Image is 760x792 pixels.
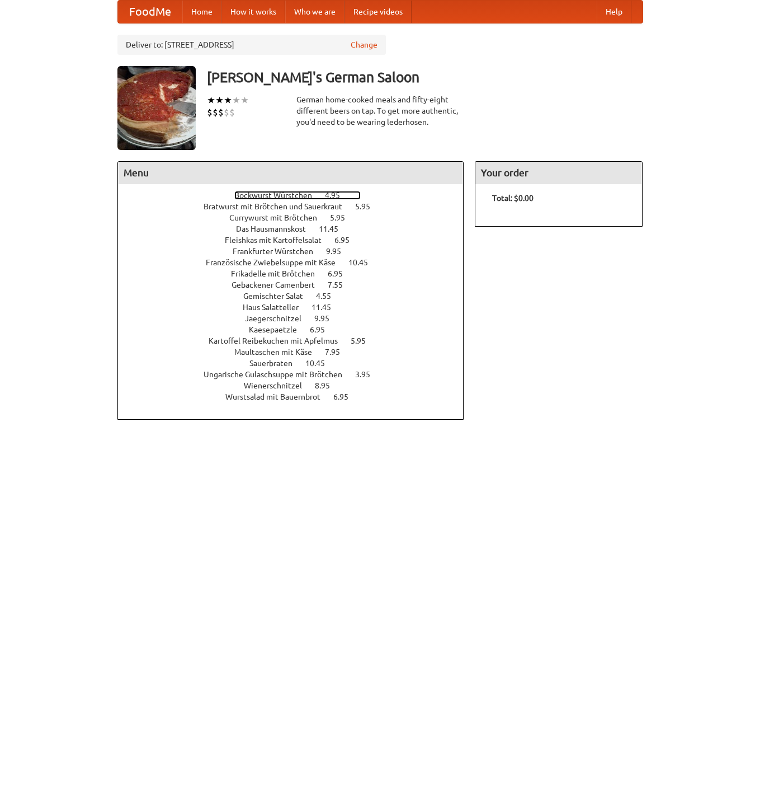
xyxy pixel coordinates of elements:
li: ★ [224,94,232,106]
a: Ungarische Gulaschsuppe mit Brötchen 3.95 [204,370,391,379]
a: Recipe videos [344,1,412,23]
h4: Menu [118,162,464,184]
span: 11.45 [319,224,350,233]
span: Wienerschnitzel [244,381,313,390]
span: 8.95 [315,381,341,390]
span: 7.55 [328,280,354,289]
a: Jaegerschnitzel 9.95 [245,314,350,323]
span: 5.95 [355,202,381,211]
span: 6.95 [310,325,336,334]
a: Wurstsalad mit Bauernbrot 6.95 [225,392,369,401]
a: Frikadelle mit Brötchen 6.95 [231,269,364,278]
span: 7.95 [325,348,351,357]
a: Frankfurter Würstchen 9.95 [233,247,362,256]
span: Kartoffel Reibekuchen mit Apfelmus [209,336,349,345]
a: Haus Salatteller 11.45 [243,303,352,312]
span: Frankfurter Würstchen [233,247,324,256]
a: Sauerbraten 10.45 [249,359,346,368]
span: Frikadelle mit Brötchen [231,269,326,278]
a: Gebackener Camenbert 7.55 [232,280,364,289]
span: Currywurst mit Brötchen [229,213,328,222]
span: 9.95 [314,314,341,323]
span: Haus Salatteller [243,303,310,312]
a: Bockwurst Würstchen 4.95 [234,191,361,200]
a: Currywurst mit Brötchen 5.95 [229,213,366,222]
a: FoodMe [118,1,182,23]
a: Kaesepaetzle 6.95 [249,325,346,334]
li: $ [218,106,224,119]
span: 3.95 [355,370,381,379]
a: Wienerschnitzel 8.95 [244,381,351,390]
span: Fleishkas mit Kartoffelsalat [225,236,333,245]
span: 6.95 [334,236,361,245]
a: Bratwurst mit Brötchen und Sauerkraut 5.95 [204,202,391,211]
span: 10.45 [348,258,379,267]
a: Das Hausmannskost 11.45 [236,224,359,233]
a: Französische Zwiebelsuppe mit Käse 10.45 [206,258,389,267]
span: 4.95 [325,191,351,200]
h4: Your order [475,162,642,184]
span: 9.95 [326,247,352,256]
span: Das Hausmannskost [236,224,317,233]
span: Kaesepaetzle [249,325,308,334]
a: How it works [221,1,285,23]
h3: [PERSON_NAME]'s German Saloon [207,66,643,88]
img: angular.jpg [117,66,196,150]
span: Maultaschen mit Käse [234,348,323,357]
span: Französische Zwiebelsuppe mit Käse [206,258,347,267]
span: Sauerbraten [249,359,304,368]
span: 4.55 [316,292,342,301]
span: Bratwurst mit Brötchen und Sauerkraut [204,202,353,211]
span: Bockwurst Würstchen [234,191,323,200]
b: Total: $0.00 [492,194,534,203]
li: ★ [215,94,224,106]
span: Gemischter Salat [243,292,314,301]
span: Gebackener Camenbert [232,280,326,289]
a: Who we are [285,1,344,23]
a: Fleishkas mit Kartoffelsalat 6.95 [225,236,370,245]
a: Help [597,1,631,23]
div: Deliver to: [STREET_ADDRESS] [117,35,386,55]
a: Change [351,39,377,50]
li: $ [207,106,213,119]
li: ★ [232,94,240,106]
span: 5.95 [351,336,377,345]
span: Wurstsalad mit Bauernbrot [225,392,332,401]
span: Jaegerschnitzel [245,314,313,323]
a: Maultaschen mit Käse 7.95 [234,348,361,357]
a: Home [182,1,221,23]
a: Gemischter Salat 4.55 [243,292,352,301]
span: 10.45 [305,359,336,368]
span: 6.95 [328,269,354,278]
li: $ [229,106,235,119]
div: German home-cooked meals and fifty-eight different beers on tap. To get more authentic, you'd nee... [296,94,464,128]
span: 6.95 [333,392,360,401]
li: $ [224,106,229,119]
li: $ [213,106,218,119]
li: ★ [207,94,215,106]
li: ★ [240,94,249,106]
span: 11.45 [311,303,342,312]
span: 5.95 [330,213,356,222]
a: Kartoffel Reibekuchen mit Apfelmus 5.95 [209,336,386,345]
span: Ungarische Gulaschsuppe mit Brötchen [204,370,353,379]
